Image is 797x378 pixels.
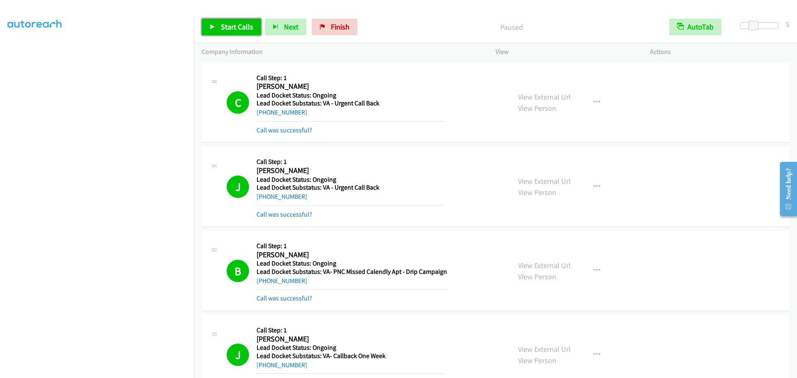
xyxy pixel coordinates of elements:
[227,344,249,366] h1: J
[257,176,444,184] h5: Lead Docket Status: Ongoing
[257,250,444,260] h2: [PERSON_NAME]
[284,22,298,32] span: Next
[518,344,571,354] a: View External Url
[312,19,357,35] a: Finish
[257,108,307,116] a: [PHONE_NUMBER]
[257,91,444,100] h5: Lead Docket Status: Ongoing
[257,82,444,91] h2: [PERSON_NAME]
[518,272,556,281] a: View Person
[257,268,447,276] h5: Lead Docket Substatus: VA- PNC Missed Calendly Apt - Drip Campaign
[518,188,556,197] a: View Person
[669,19,721,35] button: AutoTab
[257,277,307,285] a: [PHONE_NUMBER]
[257,183,444,192] h5: Lead Docket Substatus: VA - Urgent Call Back
[369,22,654,33] p: Paused
[257,242,447,250] h5: Call Step: 1
[257,334,444,344] h2: [PERSON_NAME]
[257,259,447,268] h5: Lead Docket Status: Ongoing
[257,352,444,360] h5: Lead Docket Substatus: VA- Callback One Week
[257,158,444,166] h5: Call Step: 1
[257,99,444,107] h5: Lead Docket Substatus: VA - Urgent Call Back
[518,103,556,113] a: View Person
[518,176,571,186] a: View External Url
[265,19,306,35] button: Next
[496,47,635,57] p: View
[257,326,444,334] h5: Call Step: 1
[257,166,444,176] h2: [PERSON_NAME]
[257,361,307,369] a: [PHONE_NUMBER]
[518,92,571,102] a: View External Url
[227,91,249,114] h1: C
[518,356,556,365] a: View Person
[227,260,249,282] h1: B
[202,47,481,57] p: Company Information
[650,47,790,57] p: Actions
[257,294,312,302] a: Call was successful?
[202,19,261,35] a: Start Calls
[773,156,797,222] iframe: Resource Center
[257,126,312,134] a: Call was successful?
[257,74,444,82] h5: Call Step: 1
[786,19,790,30] div: 5
[331,22,350,32] span: Finish
[518,261,571,270] a: View External Url
[221,22,253,32] span: Start Calls
[257,344,444,352] h5: Lead Docket Status: Ongoing
[227,176,249,198] h1: J
[257,193,307,200] a: [PHONE_NUMBER]
[257,210,312,218] a: Call was successful?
